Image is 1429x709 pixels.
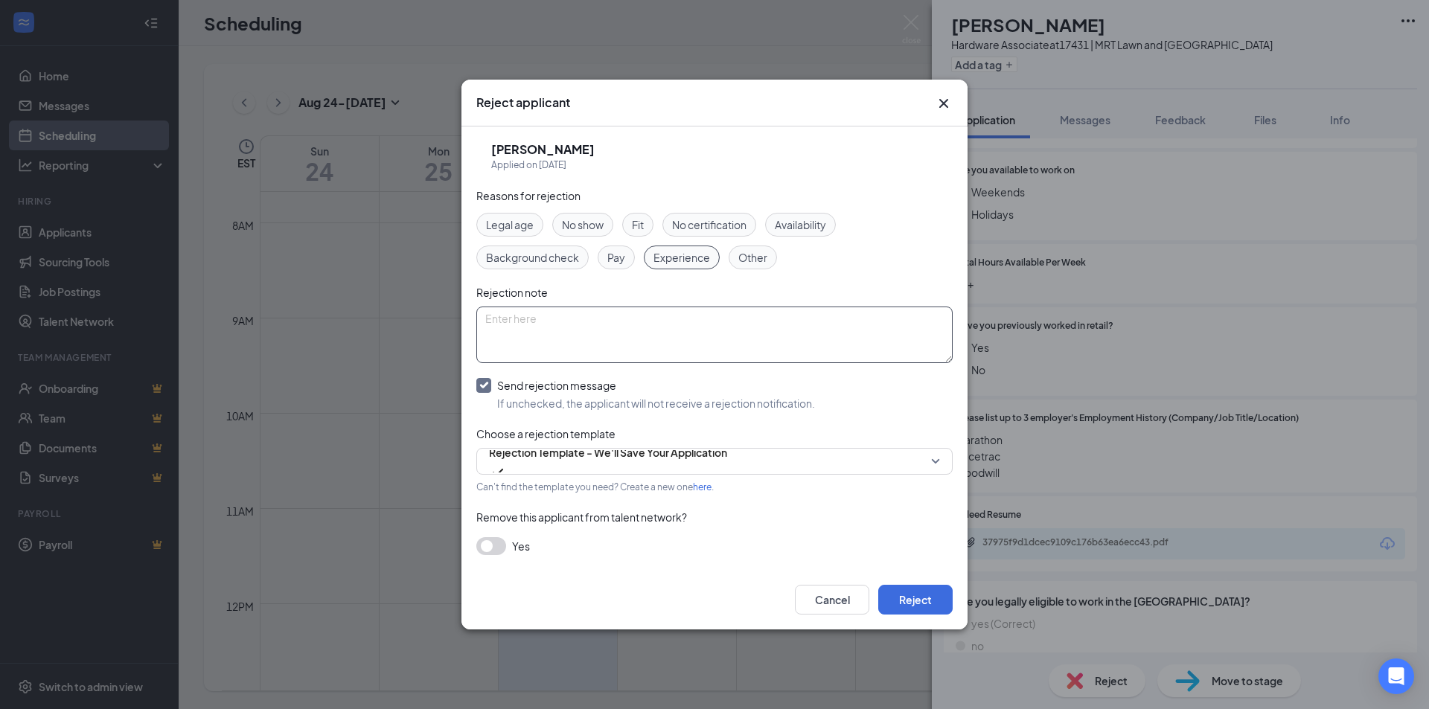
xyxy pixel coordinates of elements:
span: Experience [653,249,710,266]
span: No certification [672,216,747,233]
span: Yes [512,537,530,555]
span: Rejection note [476,286,548,299]
span: Other [738,249,767,266]
button: Reject [878,585,953,615]
span: Legal age [486,216,534,233]
span: Choose a rejection template [476,427,616,440]
span: No show [562,216,604,233]
h5: [PERSON_NAME] [491,141,595,158]
span: Can't find the template you need? Create a new one . [476,481,714,493]
svg: Cross [935,94,953,112]
h3: Reject applicant [476,94,570,111]
span: Background check [486,249,579,266]
svg: Checkmark [489,463,507,481]
div: Open Intercom Messenger [1378,658,1414,694]
a: here [693,481,712,493]
button: Close [935,94,953,112]
div: Applied on [DATE] [491,158,595,173]
span: Rejection Template - We'll Save Your Application [489,441,727,463]
span: Availability [775,216,826,233]
span: Reasons for rejection [476,189,581,202]
span: Fit [632,216,644,233]
span: Remove this applicant from talent network? [476,510,687,524]
span: Pay [607,249,625,266]
button: Cancel [795,585,869,615]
